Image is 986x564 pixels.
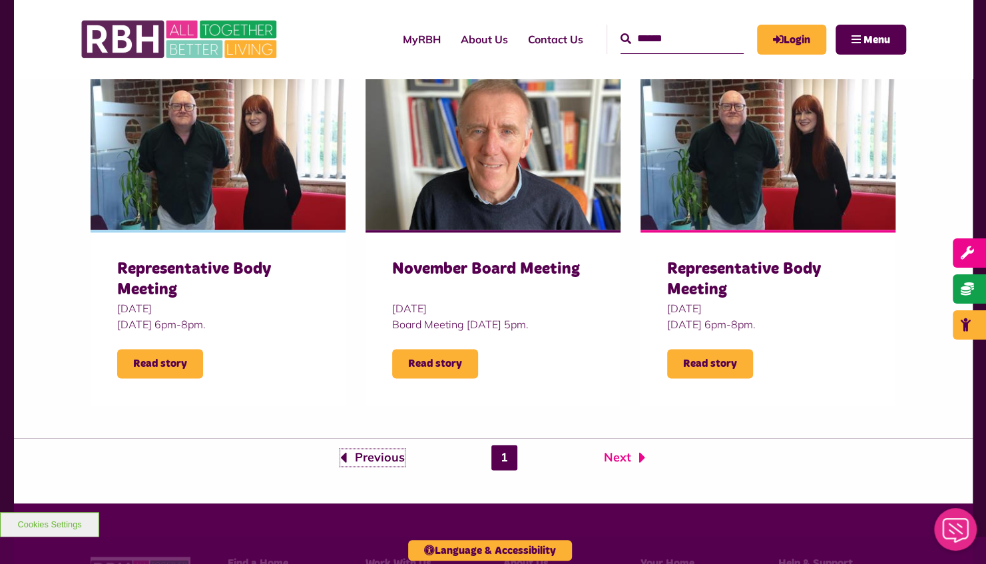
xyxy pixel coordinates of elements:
[392,316,594,332] div: Board Meeting [DATE] 5pm.
[667,259,869,300] h3: Representative Body Meeting
[667,300,869,316] span: [DATE]
[836,25,906,55] button: Navigation
[620,25,744,53] input: Search
[117,259,319,300] h3: Representative Body Meeting
[863,35,890,45] span: Menu
[366,70,620,405] a: November Board Meeting [DATE] Board Meeting [DATE] 5pm. Read story
[757,25,826,55] a: MyRBH
[604,449,646,466] a: Next page
[81,13,280,65] img: RBH
[926,504,986,564] iframe: Netcall Web Assistant for live chat
[91,70,346,405] a: Representative Body Meeting [DATE] [DATE] 6pm-8pm. Read story
[393,21,451,57] a: MyRBH
[518,21,593,57] a: Contact Us
[392,349,478,378] span: Read story
[392,300,594,316] span: [DATE]
[392,259,594,300] h3: November Board Meeting
[451,21,518,57] a: About Us
[408,540,572,561] button: Language & Accessibility
[91,70,346,230] img: Claire And Andrew Representative Body
[366,70,620,230] img: Kevinbrady
[117,316,319,332] div: [DATE] 6pm-8pm.
[117,300,319,316] span: [DATE]
[667,316,869,332] div: [DATE] 6pm-8pm.
[667,349,753,378] span: Read story
[640,70,895,405] a: Representative Body Meeting [DATE] [DATE] 6pm-8pm. Read story
[117,349,203,378] span: Read story
[491,445,517,470] a: 1
[340,449,405,466] a: Previous page
[640,70,895,230] img: Claire And Andrew Representative Body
